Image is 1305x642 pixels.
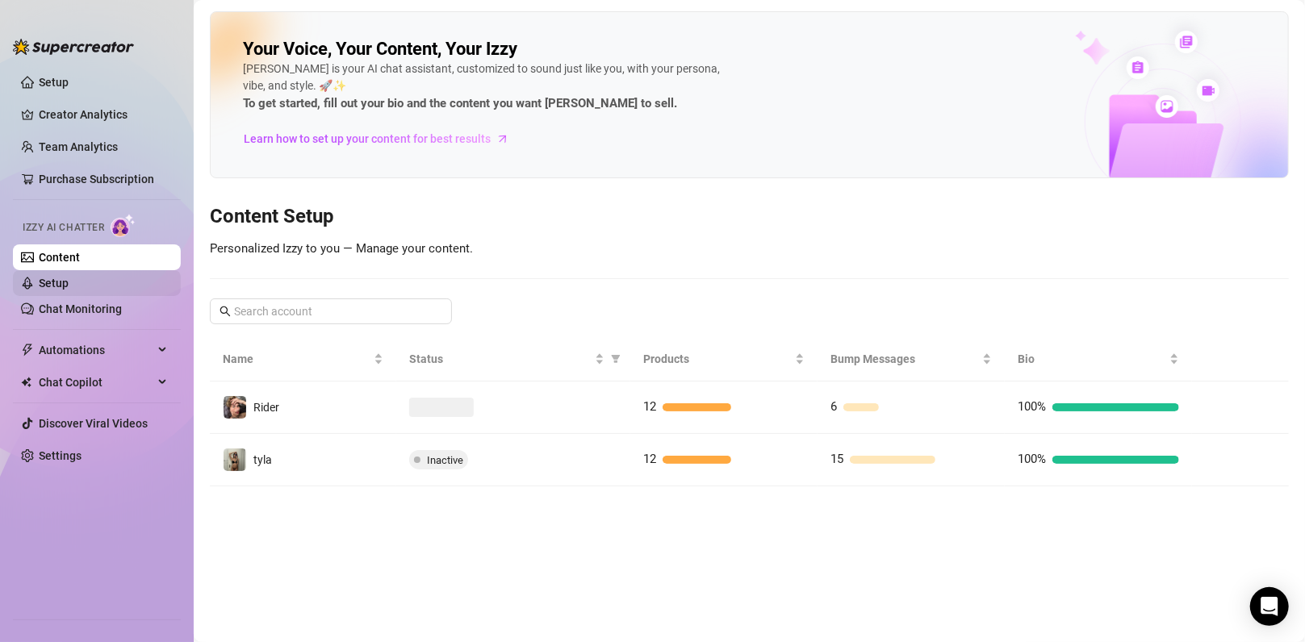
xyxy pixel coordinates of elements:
[39,369,153,395] span: Chat Copilot
[224,396,246,419] img: Rider
[111,214,136,237] img: AI Chatter
[643,399,656,414] span: 12
[1018,399,1046,414] span: 100%
[39,417,148,430] a: Discover Viral Videos
[643,350,792,368] span: Products
[243,60,727,114] div: [PERSON_NAME] is your AI chat assistant, customized to sound just like you, with your persona, vi...
[210,337,396,381] th: Name
[427,454,463,466] span: Inactive
[39,302,122,315] a: Chat Monitoring
[220,306,231,317] span: search
[253,401,279,414] span: Rider
[39,166,168,192] a: Purchase Subscription
[611,354,621,364] span: filter
[818,337,1005,381] th: Bump Messages
[608,347,624,371] span: filter
[1005,337,1192,381] th: Bio
[244,130,491,148] span: Learn how to set up your content for best results
[243,126,521,152] a: Learn how to set up your content for best results
[1018,452,1046,466] span: 100%
[39,76,69,89] a: Setup
[210,241,473,256] span: Personalized Izzy to you — Manage your content.
[223,350,370,368] span: Name
[39,102,168,127] a: Creator Analytics
[1250,587,1289,626] div: Open Intercom Messenger
[1018,350,1166,368] span: Bio
[39,251,80,264] a: Content
[643,452,656,466] span: 12
[224,448,246,471] img: tyla
[630,337,818,381] th: Products
[39,449,82,462] a: Settings
[13,39,134,55] img: logo-BBDzfeDw.svg
[243,96,677,110] strong: To get started, fill out your bio and the content you want [PERSON_NAME] to sell.
[830,399,837,414] span: 6
[243,38,517,60] h2: Your Voice, Your Content, Your Izzy
[210,204,1289,230] h3: Content Setup
[830,350,979,368] span: Bump Messages
[1038,13,1288,177] img: ai-chatter-content-library-cLFOSyPT.png
[39,277,69,290] a: Setup
[253,453,272,466] span: tyla
[495,131,511,147] span: arrow-right
[830,452,843,466] span: 15
[409,350,592,368] span: Status
[23,220,104,236] span: Izzy AI Chatter
[234,302,429,320] input: Search account
[39,337,153,363] span: Automations
[396,337,630,381] th: Status
[39,140,118,153] a: Team Analytics
[21,344,34,356] span: thunderbolt
[21,377,31,388] img: Chat Copilot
